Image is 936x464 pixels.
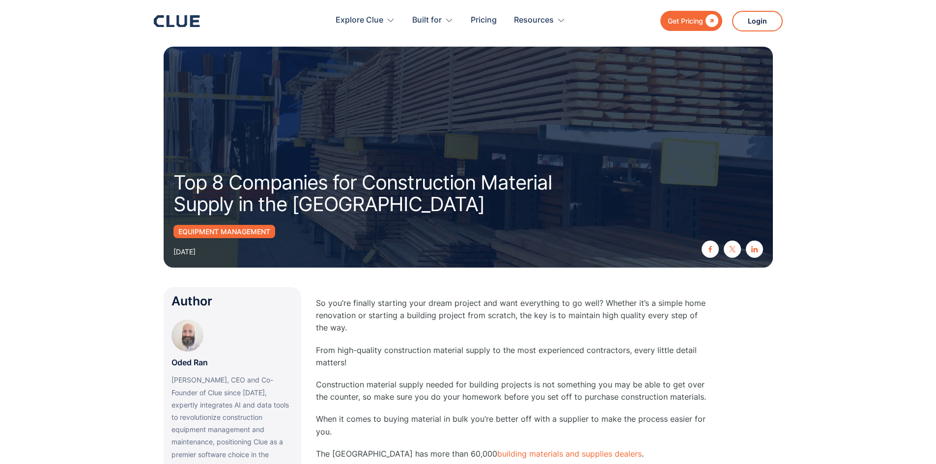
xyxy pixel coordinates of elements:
div: Resources [514,5,554,36]
a: Get Pricing [660,11,722,31]
a: building materials and supplies dealers [497,449,642,459]
a: Login [732,11,783,31]
div:  [703,15,718,27]
a: Pricing [471,5,497,36]
img: twitter X icon [729,246,736,252]
div: Author [171,295,293,307]
p: Construction material supply needed for building projects is not something you may be able to get... [316,379,709,403]
div: Built for [412,5,454,36]
div: [DATE] [173,246,196,258]
p: When it comes to buying material in bulk you’re better off with a supplier to make the process ea... [316,413,709,437]
img: facebook icon [707,246,713,252]
div: Get Pricing [668,15,703,27]
p: So you’re finally starting your dream project and want everything to go well? Whether it’s a simp... [316,297,709,334]
a: Equipment Management [173,225,275,238]
div: Explore Clue [336,5,395,36]
h1: Top 8 Companies for Construction Material Supply in the [GEOGRAPHIC_DATA] [173,172,586,215]
div: Explore Clue [336,5,383,36]
div: Built for [412,5,442,36]
img: linkedin icon [751,246,758,252]
p: Oded Ran [171,356,208,369]
p: From high-quality construction material supply to the most experienced contractors, every little ... [316,344,709,369]
p: The [GEOGRAPHIC_DATA] has more than 60,000 . [316,448,709,460]
div: Resources [514,5,566,36]
img: Oded Ran [171,320,203,352]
